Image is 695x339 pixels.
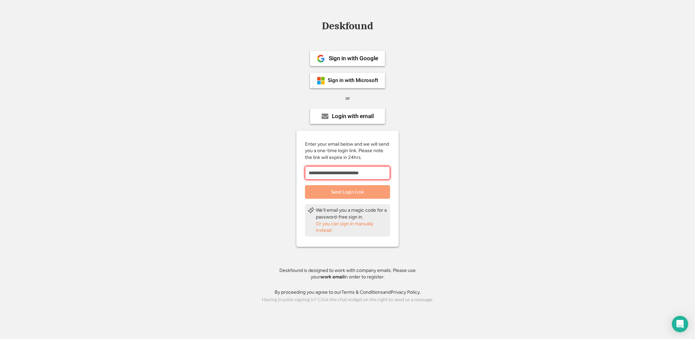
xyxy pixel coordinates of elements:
div: Or you can sign in manually instead. [316,221,387,234]
a: Privacy Policy. [391,289,421,295]
div: By proceeding you agree to our and [275,289,421,296]
div: Sign in with Google [329,55,378,61]
div: Open Intercom Messenger [672,316,688,332]
button: Send Login Link [305,185,390,199]
div: Deskfound is designed to work with company emails. Please use your in order to register. [271,267,424,280]
img: ms-symbollockup_mssymbol_19.png [317,77,325,85]
div: or [345,95,350,102]
div: Login with email [332,113,374,119]
a: Terms & Conditions [341,289,383,295]
div: We'll email you a magic code for a password-free sign in. [316,207,387,220]
div: Enter your email below and we will send you a one-time login link. Please note the link will expi... [305,141,390,161]
div: Sign in with Microsoft [328,78,378,83]
div: Deskfound [319,21,376,31]
img: 1024px-Google__G__Logo.svg.png [317,54,325,63]
strong: work email [320,274,344,280]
